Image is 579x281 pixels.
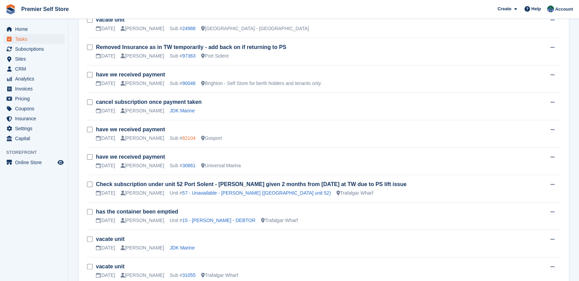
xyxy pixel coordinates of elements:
a: 82104 [182,135,196,141]
a: 15 - [PERSON_NAME] - DEBTOR [182,218,256,223]
span: Sites [15,54,56,64]
span: Invoices [15,84,56,94]
div: Trafalgar Wharf [336,190,373,197]
span: Settings [15,124,56,133]
div: [DATE] [96,162,115,169]
div: [PERSON_NAME] [121,162,164,169]
a: JDK Marine [170,108,195,113]
span: Subscriptions [15,44,56,54]
a: has the container been emptied [96,209,178,215]
div: [GEOGRAPHIC_DATA] - [GEOGRAPHIC_DATA] [201,25,309,32]
a: have we received payment [96,126,165,132]
div: Sub # [170,52,196,60]
div: Gosport [201,135,222,142]
a: Removed Insurance as in TW temporarily - add back on if returning to PS [96,44,286,50]
a: 31055 [182,272,196,278]
a: vacate unit [96,17,125,23]
div: [PERSON_NAME] [121,107,164,114]
a: cancel subscription once payment taken [96,99,202,105]
span: Insurance [15,114,56,123]
a: menu [3,134,65,143]
span: Pricing [15,94,56,103]
div: [DATE] [96,244,115,252]
span: Create [497,5,511,12]
a: menu [3,94,65,103]
div: [DATE] [96,272,115,279]
a: vacate unit [96,264,125,269]
a: JDK Marine [170,245,195,251]
span: Coupons [15,104,56,113]
span: CRM [15,64,56,74]
a: 97363 [182,53,196,59]
a: 90046 [182,81,196,86]
div: [DATE] [96,135,115,142]
div: Unit # [170,190,331,197]
span: Capital [15,134,56,143]
a: menu [3,158,65,167]
div: Sub # [170,135,196,142]
a: menu [3,54,65,64]
div: [PERSON_NAME] [121,52,164,60]
span: Account [555,6,573,13]
div: [PERSON_NAME] [121,244,164,252]
a: 57 - Unavailable - [PERSON_NAME] ([GEOGRAPHIC_DATA] unit 52) [182,190,331,196]
div: [DATE] [96,52,115,60]
a: menu [3,124,65,133]
div: Universal Marina [201,162,241,169]
div: [PERSON_NAME] [121,80,164,87]
a: menu [3,44,65,54]
span: Help [531,5,541,12]
div: Sub # [170,80,196,87]
img: Jo Granger [547,5,554,12]
div: [PERSON_NAME] [121,135,164,142]
div: Sub # [170,162,196,169]
span: Home [15,24,56,34]
a: Check subscription under unit 52 Port Solent - [PERSON_NAME] given 2 months from [DATE] at TW due... [96,181,406,187]
div: [DATE] [96,107,115,114]
a: Premier Self Store [19,3,72,15]
a: 30861 [182,163,196,168]
div: Brighton - Self Store for berth holders and tenants only. [201,80,322,87]
a: menu [3,114,65,123]
div: Sub # [170,272,196,279]
div: [PERSON_NAME] [121,217,164,224]
div: [DATE] [96,190,115,197]
div: [PERSON_NAME] [121,272,164,279]
a: 24988 [182,26,196,31]
a: have we received payment [96,154,165,160]
div: [DATE] [96,25,115,32]
div: Port Solent [201,52,229,60]
div: [PERSON_NAME] [121,190,164,197]
a: menu [3,34,65,44]
span: Tasks [15,34,56,44]
a: menu [3,64,65,74]
div: Sub # [170,25,196,32]
span: Analytics [15,74,56,84]
div: Trafalgar Wharf [261,217,298,224]
a: menu [3,24,65,34]
div: [DATE] [96,217,115,224]
img: stora-icon-8386f47178a22dfd0bd8f6a31ec36ba5ce8667c1dd55bd0f319d3a0aa187defe.svg [5,4,16,14]
div: Unit # [170,217,255,224]
div: Trafalgar Wharf [201,272,238,279]
div: [DATE] [96,80,115,87]
div: [PERSON_NAME] [121,25,164,32]
a: vacate unit [96,236,125,242]
a: have we received payment [96,72,165,77]
a: Preview store [57,158,65,167]
span: Online Store [15,158,56,167]
a: menu [3,104,65,113]
a: menu [3,84,65,94]
span: Storefront [6,149,68,156]
a: menu [3,74,65,84]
